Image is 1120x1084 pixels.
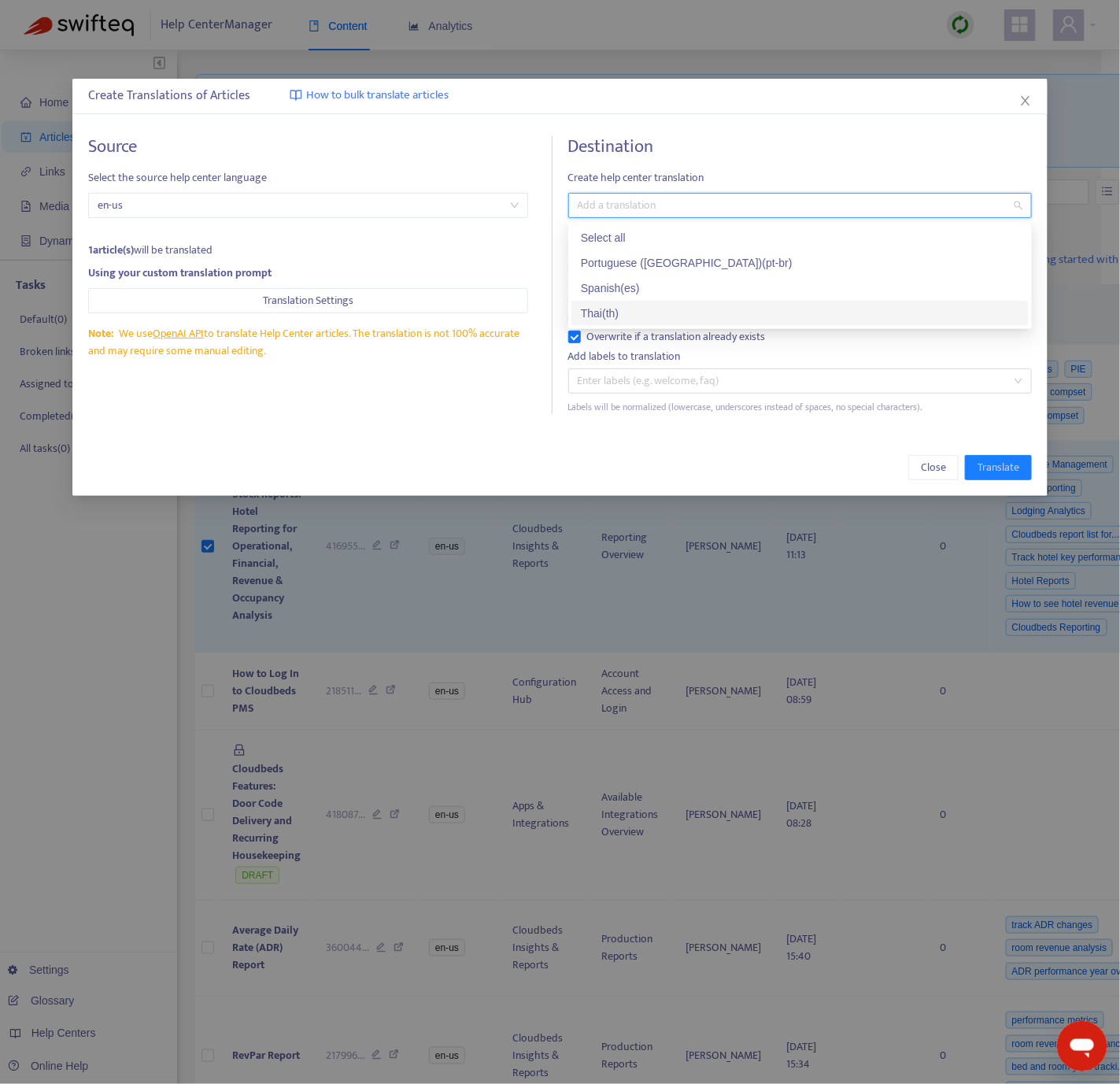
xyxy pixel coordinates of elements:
a: OpenAI API [153,324,204,342]
iframe: Button to launch messaging window [1057,1021,1107,1071]
button: Translate [965,455,1032,480]
span: Select the source help center language [88,169,528,187]
div: Labels will be normalized (lowercase, underscores instead of spaces, no special characters). [568,400,1032,415]
a: How to bulk translate articles [290,87,449,105]
span: Translation Settings [263,292,353,309]
div: We use to translate Help Center articles. The translation is not 100% accurate and may require so... [88,325,528,360]
div: Add labels to translation [568,348,1032,365]
strong: 1 article(s) [88,241,134,259]
span: Note: [88,324,113,342]
h4: Destination [568,136,1032,157]
div: Select all [581,229,1019,246]
span: en-us [98,194,519,217]
div: will be translated [88,242,528,259]
h4: Source [88,136,528,157]
div: Select all [571,225,1029,250]
div: Using your custom translation prompt [88,265,528,282]
div: Create Translations of Articles [88,87,1032,105]
div: Spanish ( es ) [581,279,1019,297]
button: Translation Settings [88,288,528,313]
span: How to bulk translate articles [306,87,449,105]
span: close [1019,94,1032,107]
div: Portuguese ([GEOGRAPHIC_DATA]) ( pt-br ) [581,254,1019,272]
span: Create help center translation [568,169,1032,187]
div: Thai ( th ) [581,305,1019,322]
span: Close [921,459,946,476]
button: Close [1017,92,1034,109]
img: image-link [290,89,302,102]
span: Overwrite if a translation already exists [581,328,772,346]
button: Close [908,455,959,480]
